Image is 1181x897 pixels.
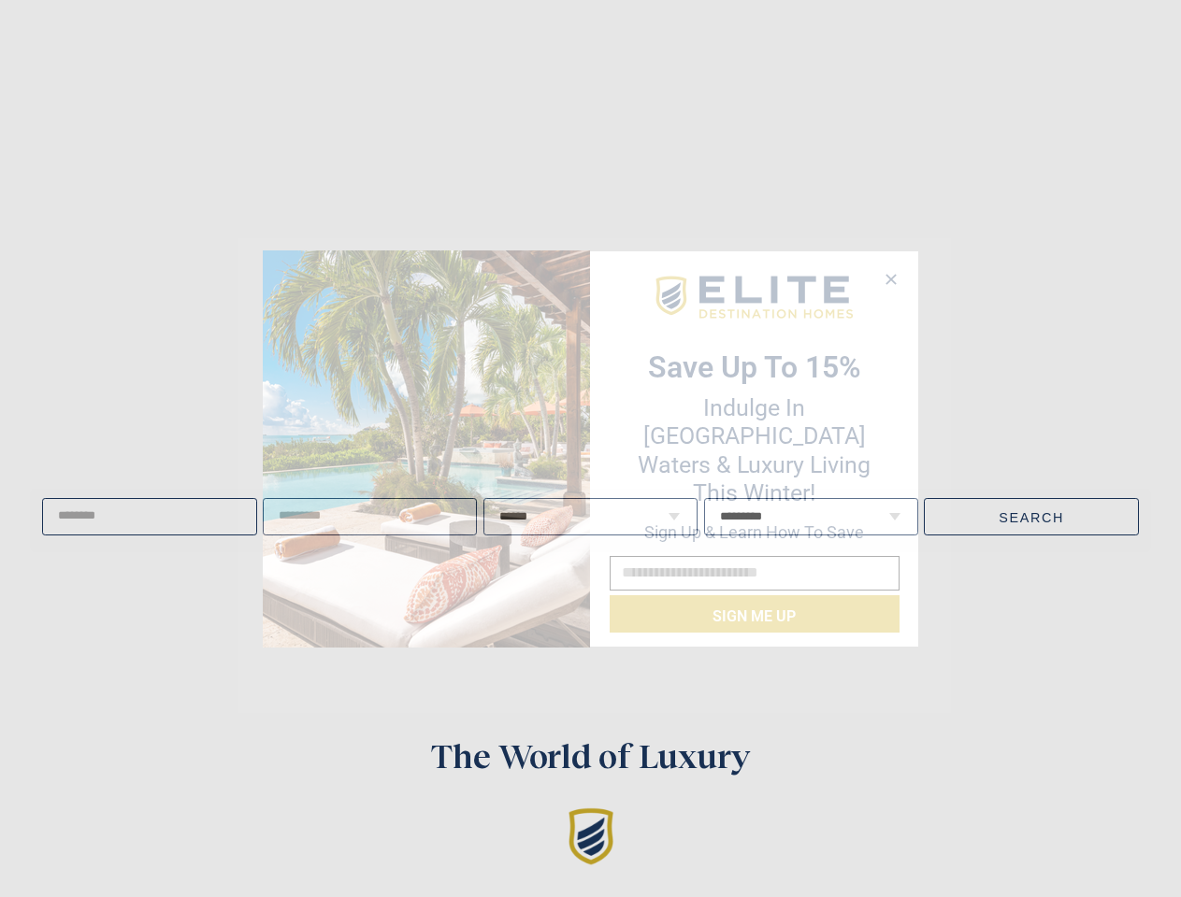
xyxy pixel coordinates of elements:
[638,451,871,478] span: Waters & Luxury Living
[643,394,866,449] span: Indulge in [GEOGRAPHIC_DATA]
[610,595,900,633] button: Sign me up
[653,271,856,325] img: EDH-Logo-Horizontal-217-58px.png
[693,479,815,506] span: this winter!
[644,522,864,542] span: Sign up & learn how to save
[610,556,900,591] input: Email
[877,265,904,293] button: Close
[648,349,861,385] strong: Save up to 15%
[263,250,590,648] img: Desktop-Opt-in-2025-01-10T154433.560.png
